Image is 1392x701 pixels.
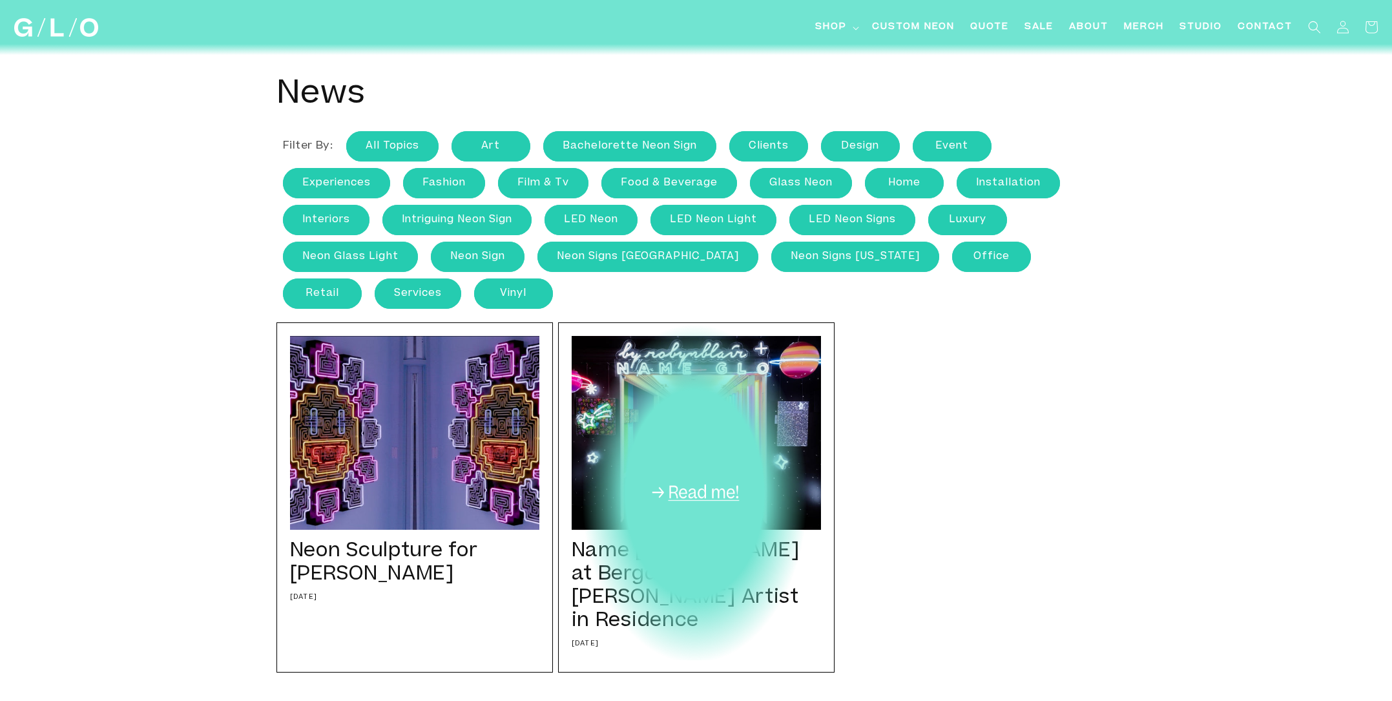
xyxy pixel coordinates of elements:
a: LED neon light [650,205,776,235]
a: neon signs [GEOGRAPHIC_DATA] [537,242,758,272]
a: art [452,131,530,162]
h1: News [276,76,1116,115]
span: Studio [1179,21,1222,34]
a: Custom Neon [864,13,962,42]
a: fashion [403,168,485,198]
a: Quote [962,13,1017,42]
a: luxury [928,205,1007,235]
a: Contact [1230,13,1300,42]
span: SALE [1024,21,1054,34]
img: GLO Studio [14,18,98,37]
a: home [865,168,944,198]
a: retail [283,278,362,309]
li: Filter by: [283,137,333,156]
a: LED neon signs [789,205,915,235]
a: intriguing neon sign [382,205,532,235]
iframe: Chat Widget [1327,639,1392,701]
span: Custom Neon [872,21,955,34]
a: office [952,242,1031,272]
a: event [913,131,992,162]
a: Studio [1172,13,1230,42]
a: Merch [1116,13,1172,42]
a: Glass Neon [750,168,852,198]
a: Vinyl [474,278,553,309]
a: film & tv [498,168,588,198]
a: neon glass light [283,242,418,272]
a: neon signs [US_STATE] [771,242,939,272]
a: neon sign [431,242,525,272]
span: About [1069,21,1108,34]
a: All Topics [346,131,439,162]
a: Installation [957,168,1060,198]
a: SALE [1017,13,1061,42]
a: Bachelorette Neon Sign [543,131,716,162]
a: About [1061,13,1116,42]
a: food & beverage [601,168,737,198]
a: services [375,278,461,309]
a: LED Neon [545,205,638,235]
a: Design [821,131,900,162]
summary: Search [1300,13,1329,41]
a: interiors [283,205,369,235]
summary: Shop [807,13,864,42]
span: Shop [815,21,847,34]
span: Quote [970,21,1009,34]
span: Merch [1124,21,1164,34]
span: Contact [1238,21,1293,34]
a: clients [729,131,808,162]
a: GLO Studio [9,14,103,42]
a: experiences [283,168,390,198]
